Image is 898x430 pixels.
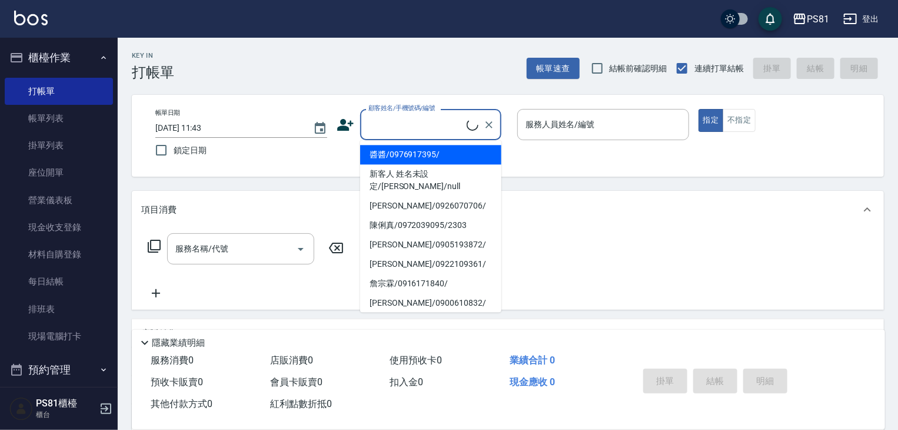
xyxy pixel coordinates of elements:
[360,274,501,293] li: 詹宗霖/0916171840/
[36,409,96,420] p: 櫃台
[759,7,782,31] button: save
[132,319,884,348] div: 店販銷售
[5,241,113,268] a: 材料自購登錄
[36,398,96,409] h5: PS81櫃檯
[699,109,724,132] button: 指定
[151,355,194,366] span: 服務消費 0
[527,58,580,80] button: 帳單速查
[141,204,177,216] p: 項目消費
[5,385,113,416] button: 報表及分析
[807,12,829,27] div: PS81
[360,254,501,274] li: [PERSON_NAME]/0922109361/
[5,78,113,105] a: 打帳單
[610,62,667,75] span: 結帳前確認明細
[368,104,435,113] label: 顧客姓名/手機號碼/編號
[14,11,48,25] img: Logo
[270,355,313,366] span: 店販消費 0
[360,196,501,216] li: [PERSON_NAME]/0926070706/
[839,8,884,30] button: 登出
[151,376,203,388] span: 預收卡販賣 0
[152,337,205,349] p: 隱藏業績明細
[306,114,334,143] button: Choose date, selected date is 2025-10-09
[510,376,555,388] span: 現金應收 0
[9,397,33,421] img: Person
[5,214,113,241] a: 現金收支登錄
[132,52,174,59] h2: Key In
[141,328,177,340] p: 店販銷售
[270,398,332,409] span: 紅利點數折抵 0
[390,376,424,388] span: 扣入金 0
[5,159,113,186] a: 座位開單
[151,398,212,409] span: 其他付款方式 0
[360,216,501,235] li: 陳俐真/0972039095/2303
[360,145,501,164] li: 醬醬/0976917395/
[291,240,310,259] button: Open
[694,62,744,75] span: 連續打單結帳
[155,118,301,138] input: YYYY/MM/DD hh:mm
[132,64,174,81] h3: 打帳單
[788,7,834,31] button: PS81
[155,108,180,117] label: 帳單日期
[5,132,113,159] a: 掛單列表
[481,117,497,133] button: Clear
[510,355,555,366] span: 業績合計 0
[5,296,113,323] a: 排班表
[5,105,113,132] a: 帳單列表
[360,293,501,313] li: [PERSON_NAME]/0900610832/
[360,235,501,254] li: [PERSON_NAME]/0905193872/
[390,355,443,366] span: 使用預收卡 0
[723,109,756,132] button: 不指定
[132,191,884,229] div: 項目消費
[5,187,113,214] a: 營業儀表板
[174,144,207,157] span: 鎖定日期
[5,268,113,295] a: 每日結帳
[5,323,113,350] a: 現場電腦打卡
[5,42,113,73] button: 櫃檯作業
[360,164,501,196] li: 新客人 姓名未設定/[PERSON_NAME]/null
[5,355,113,385] button: 預約管理
[270,376,322,388] span: 會員卡販賣 0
